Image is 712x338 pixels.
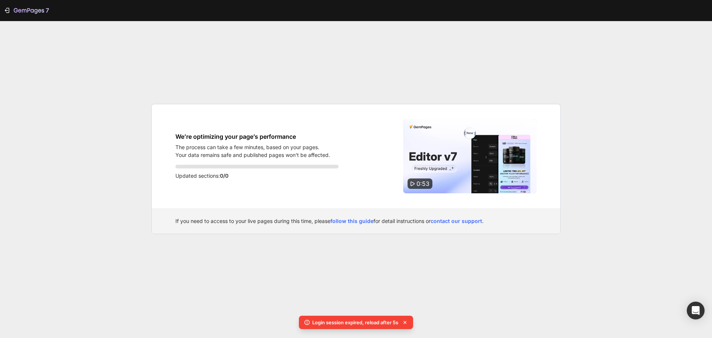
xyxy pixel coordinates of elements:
[330,218,373,224] a: follow this guide
[403,119,537,193] img: Video thumbnail
[687,302,705,319] div: Open Intercom Messenger
[175,151,330,159] p: Your data remains safe and published pages won’t be affected.
[46,6,49,15] p: 7
[312,319,398,326] p: Login session expired, reload after 5s
[175,143,330,151] p: The process can take a few minutes, based on your pages.
[175,171,339,180] p: Updated sections:
[220,173,228,179] span: 0/0
[416,180,429,187] span: 0:53
[431,218,482,224] a: contact our support
[175,217,537,225] div: If you need to access to your live pages during this time, please for detail instructions or .
[175,132,330,141] h1: We’re optimizing your page’s performance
